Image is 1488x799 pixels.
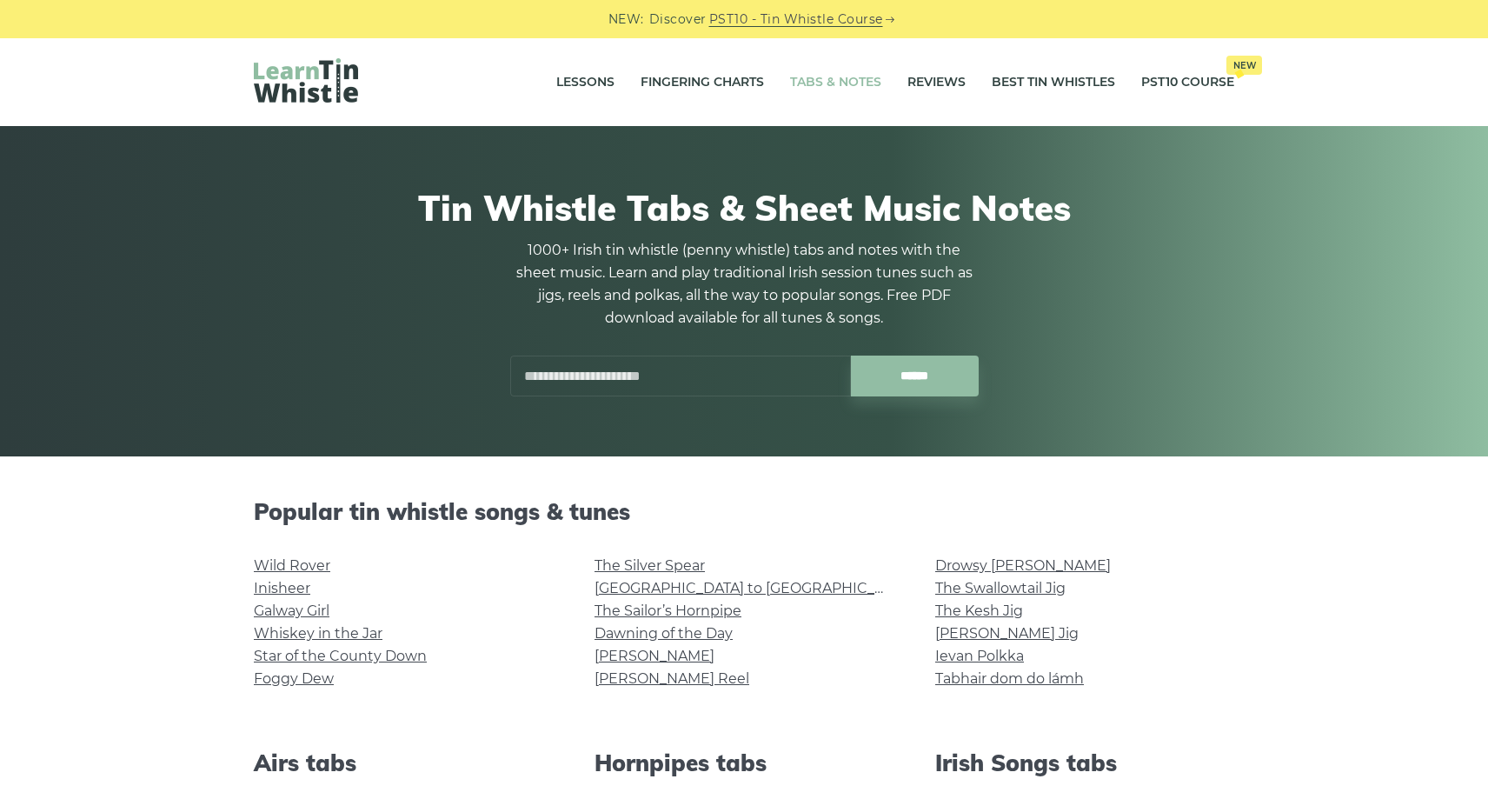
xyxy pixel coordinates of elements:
[595,648,714,664] a: [PERSON_NAME]
[254,670,334,687] a: Foggy Dew
[595,670,749,687] a: [PERSON_NAME] Reel
[935,670,1084,687] a: Tabhair dom do lámh
[907,61,966,104] a: Reviews
[254,625,382,642] a: Whiskey in the Jar
[595,603,741,619] a: The Sailor’s Hornpipe
[992,61,1115,104] a: Best Tin Whistles
[790,61,881,104] a: Tabs & Notes
[935,557,1111,574] a: Drowsy [PERSON_NAME]
[595,625,733,642] a: Dawning of the Day
[1141,61,1234,104] a: PST10 CourseNew
[254,749,553,776] h2: Airs tabs
[595,749,893,776] h2: Hornpipes tabs
[595,580,915,596] a: [GEOGRAPHIC_DATA] to [GEOGRAPHIC_DATA]
[935,625,1079,642] a: [PERSON_NAME] Jig
[935,580,1066,596] a: The Swallowtail Jig
[254,58,358,103] img: LearnTinWhistle.com
[254,187,1234,229] h1: Tin Whistle Tabs & Sheet Music Notes
[509,239,979,330] p: 1000+ Irish tin whistle (penny whistle) tabs and notes with the sheet music. Learn and play tradi...
[641,61,764,104] a: Fingering Charts
[254,648,427,664] a: Star of the County Down
[254,498,1234,525] h2: Popular tin whistle songs & tunes
[935,749,1234,776] h2: Irish Songs tabs
[595,557,705,574] a: The Silver Spear
[254,603,329,619] a: Galway Girl
[1226,56,1262,75] span: New
[254,580,310,596] a: Inisheer
[556,61,614,104] a: Lessons
[254,557,330,574] a: Wild Rover
[935,648,1024,664] a: Ievan Polkka
[935,603,1023,619] a: The Kesh Jig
